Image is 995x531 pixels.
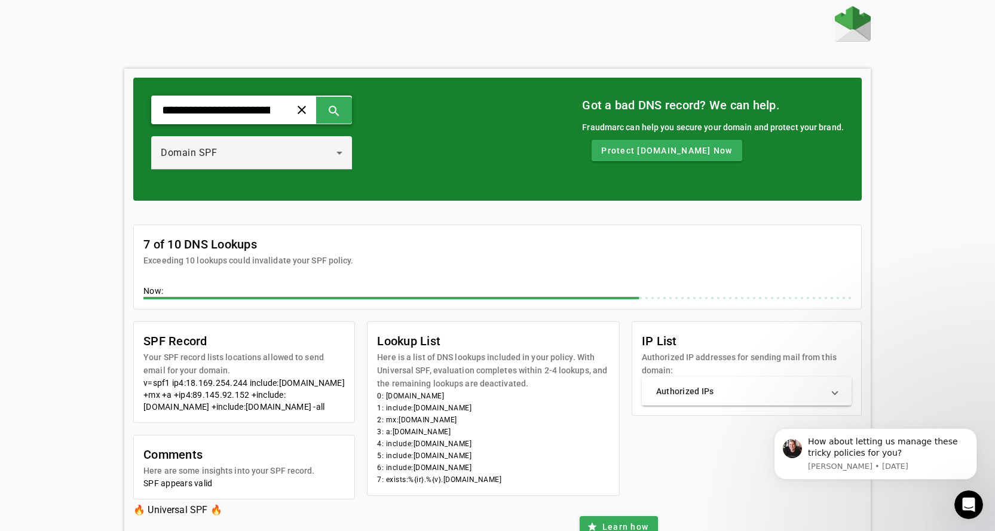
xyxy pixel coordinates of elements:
[143,477,345,489] div: SPF appears valid
[377,426,610,438] li: 3: a:[DOMAIN_NAME]
[582,121,844,134] div: Fraudmarc can help you secure your domain and protect your brand.
[161,147,217,158] span: Domain SPF
[377,414,610,426] li: 2: mx:[DOMAIN_NAME]
[601,145,732,156] span: Protect [DOMAIN_NAME] Now
[582,96,844,115] mat-card-title: Got a bad DNS record? We can help.
[143,445,314,464] mat-card-title: Comments
[143,285,852,299] div: Now:
[377,332,610,351] mat-card-title: Lookup List
[377,450,610,462] li: 5: include:[DOMAIN_NAME]
[642,377,852,406] mat-expansion-panel-header: Authorized IPs
[143,464,314,477] mat-card-subtitle: Here are some insights into your SPF record.
[143,377,345,413] div: v=spf1 ip4:18.169.254.244 include:[DOMAIN_NAME] +mx +a +ip4:89.145.92.152 +include:[DOMAIN_NAME] ...
[835,6,871,45] a: Home
[133,502,376,518] h3: 🔥 Universal SPF 🔥
[143,254,353,267] mat-card-subtitle: Exceeding 10 lookups could invalidate your SPF policy.
[954,490,983,519] iframe: Intercom live chat
[377,351,610,390] mat-card-subtitle: Here is a list of DNS lookups included in your policy. With Universal SPF, evaluation completes w...
[592,140,742,161] button: Protect [DOMAIN_NAME] Now
[377,462,610,474] li: 6: include:[DOMAIN_NAME]
[143,332,345,351] mat-card-title: SPF Record
[756,413,995,525] iframe: Intercom notifications message
[377,390,610,402] li: 0: [DOMAIN_NAME]
[656,385,823,397] mat-panel-title: Authorized IPs
[835,6,871,42] img: Fraudmarc Logo
[143,351,345,377] mat-card-subtitle: Your SPF record lists locations allowed to send email for your domain.
[642,332,852,351] mat-card-title: IP List
[377,402,610,414] li: 1: include:[DOMAIN_NAME]
[377,438,610,450] li: 4: include:[DOMAIN_NAME]
[642,351,852,377] mat-card-subtitle: Authorized IP addresses for sending mail from this domain:
[143,235,353,254] mat-card-title: 7 of 10 DNS Lookups
[377,474,610,486] li: 7: exists:%{ir}.%{v}.[DOMAIN_NAME]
